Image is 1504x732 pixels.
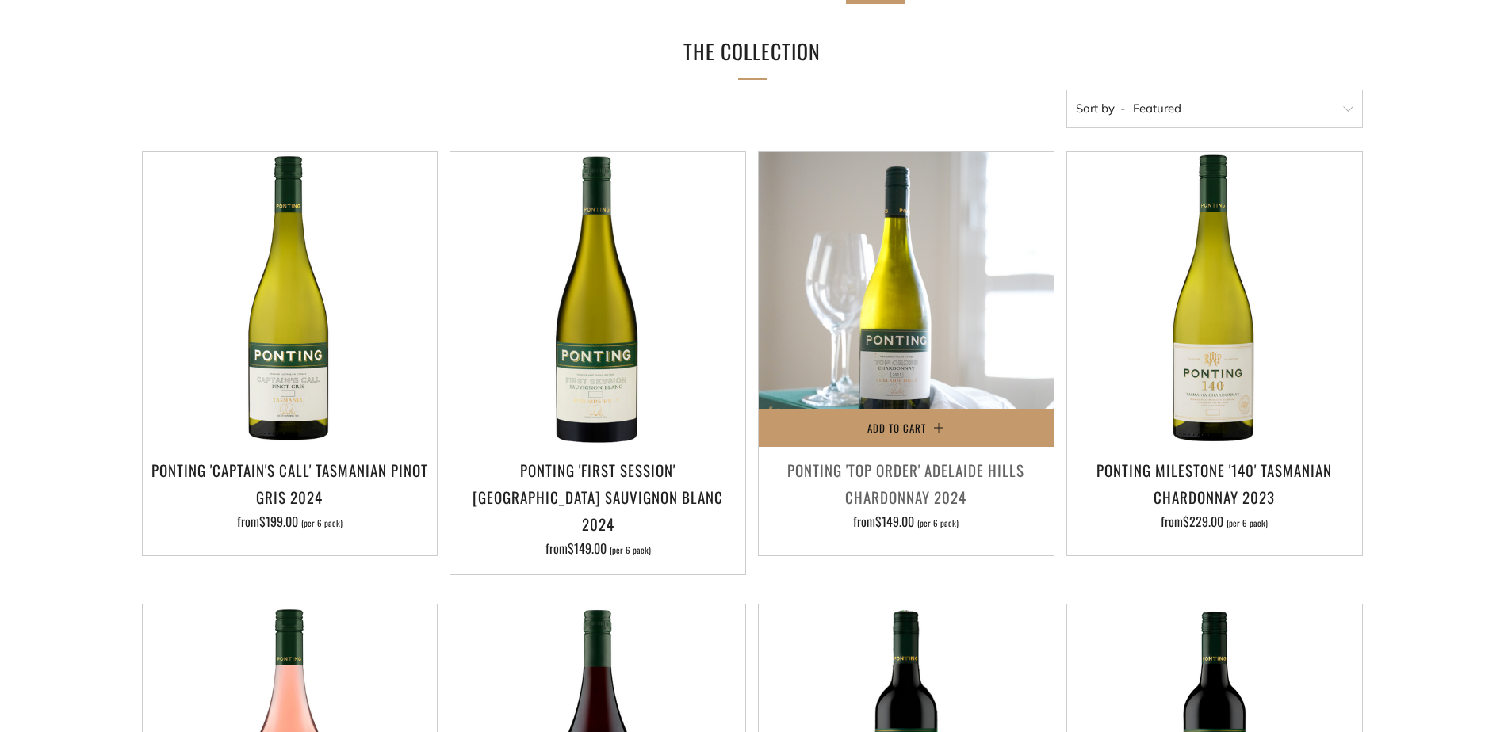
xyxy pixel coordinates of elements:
[917,519,959,528] span: (per 6 pack)
[450,456,745,555] a: Ponting 'First Session' [GEOGRAPHIC_DATA] Sauvignon Blanc 2024 from$149.00 (per 6 pack)
[867,420,926,436] span: Add to Cart
[767,456,1046,510] h3: Ponting 'Top Order' Adelaide Hills Chardonnay 2024
[259,512,298,531] span: $199.00
[1183,512,1223,531] span: $229.00
[1227,519,1268,528] span: (per 6 pack)
[151,456,430,510] h3: Ponting 'Captain's Call' Tasmanian Pinot Gris 2024
[759,456,1054,536] a: Ponting 'Top Order' Adelaide Hills Chardonnay 2024 from$149.00 (per 6 pack)
[301,519,343,528] span: (per 6 pack)
[237,512,343,531] span: from
[515,33,990,71] h1: The Collection
[1161,512,1268,531] span: from
[1067,456,1362,536] a: Ponting Milestone '140' Tasmanian Chardonnay 2023 from$229.00 (per 6 pack)
[875,512,914,531] span: $149.00
[545,539,651,558] span: from
[1075,456,1354,510] h3: Ponting Milestone '140' Tasmanian Chardonnay 2023
[853,512,959,531] span: from
[143,456,438,536] a: Ponting 'Captain's Call' Tasmanian Pinot Gris 2024 from$199.00 (per 6 pack)
[458,456,737,538] h3: Ponting 'First Session' [GEOGRAPHIC_DATA] Sauvignon Blanc 2024
[610,546,651,555] span: (per 6 pack)
[759,409,1054,447] button: Add to Cart
[568,539,607,558] span: $149.00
